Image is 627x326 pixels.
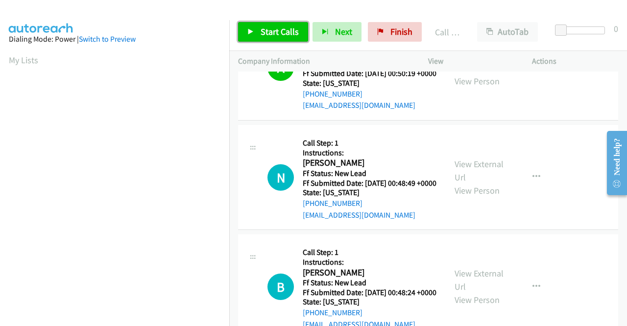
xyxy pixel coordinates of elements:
div: The call is yet to be attempted [267,164,294,191]
a: View Person [455,185,500,196]
h5: Ff Status: New Lead [303,169,436,178]
div: Dialing Mode: Power | [9,33,220,45]
div: The call is yet to be attempted [267,274,294,300]
div: Delay between calls (in seconds) [560,26,605,34]
a: [PHONE_NUMBER] [303,89,362,99]
h5: Instructions: [303,257,436,267]
iframe: Resource Center [599,124,627,202]
a: [PHONE_NUMBER] [303,308,362,317]
p: View [428,55,514,67]
a: View External Url [455,268,504,292]
h1: N [267,164,294,191]
a: Start Calls [238,22,308,42]
a: My Lists [9,54,38,66]
h5: Instructions: [303,148,436,158]
a: [PHONE_NUMBER] [303,199,362,208]
h5: State: [US_STATE] [303,297,436,307]
a: [EMAIL_ADDRESS][DOMAIN_NAME] [303,100,415,110]
a: Finish [368,22,422,42]
p: Actions [532,55,618,67]
h5: Call Step: 1 [303,138,436,148]
h5: Ff Status: New Lead [303,278,436,288]
div: 0 [614,22,618,35]
h5: Call Step: 1 [303,248,436,257]
span: Next [335,26,352,37]
button: Next [313,22,362,42]
h5: Ff Submitted Date: [DATE] 00:48:49 +0000 [303,178,436,188]
h5: Ff Submitted Date: [DATE] 00:48:24 +0000 [303,288,436,298]
h2: [PERSON_NAME] [303,267,434,278]
h5: State: [US_STATE] [303,188,436,198]
h5: State: [US_STATE] [303,78,436,88]
a: View External Url [455,49,504,74]
h1: B [267,274,294,300]
h5: Ff Submitted Date: [DATE] 00:50:19 +0000 [303,69,436,78]
a: View External Url [455,158,504,183]
span: Finish [390,26,412,37]
p: Company Information [238,55,410,67]
a: [EMAIL_ADDRESS][DOMAIN_NAME] [303,210,415,220]
a: View Person [455,294,500,305]
button: AutoTab [477,22,538,42]
a: View Person [455,75,500,87]
h2: [PERSON_NAME] [303,157,434,169]
a: Switch to Preview [79,34,136,44]
p: Call Completed [435,25,459,39]
span: Start Calls [261,26,299,37]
